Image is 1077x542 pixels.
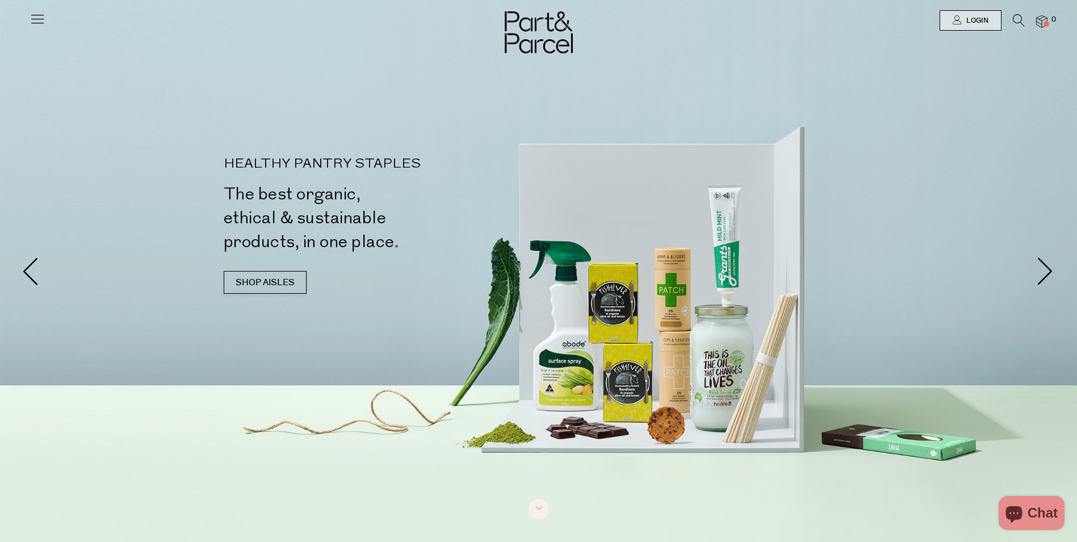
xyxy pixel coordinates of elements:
[224,271,307,294] a: SHOP AISLES
[1036,15,1047,27] a: 0
[940,10,1001,31] a: Login
[224,157,543,171] p: HEALTHY PANTRY STAPLES
[1049,15,1059,25] span: 0
[224,182,543,254] h2: The best organic, ethical & sustainable products, in one place.
[995,496,1068,533] inbox-online-store-chat: Shopify online store chat
[963,16,988,26] span: Login
[505,11,573,53] img: Part&Parcel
